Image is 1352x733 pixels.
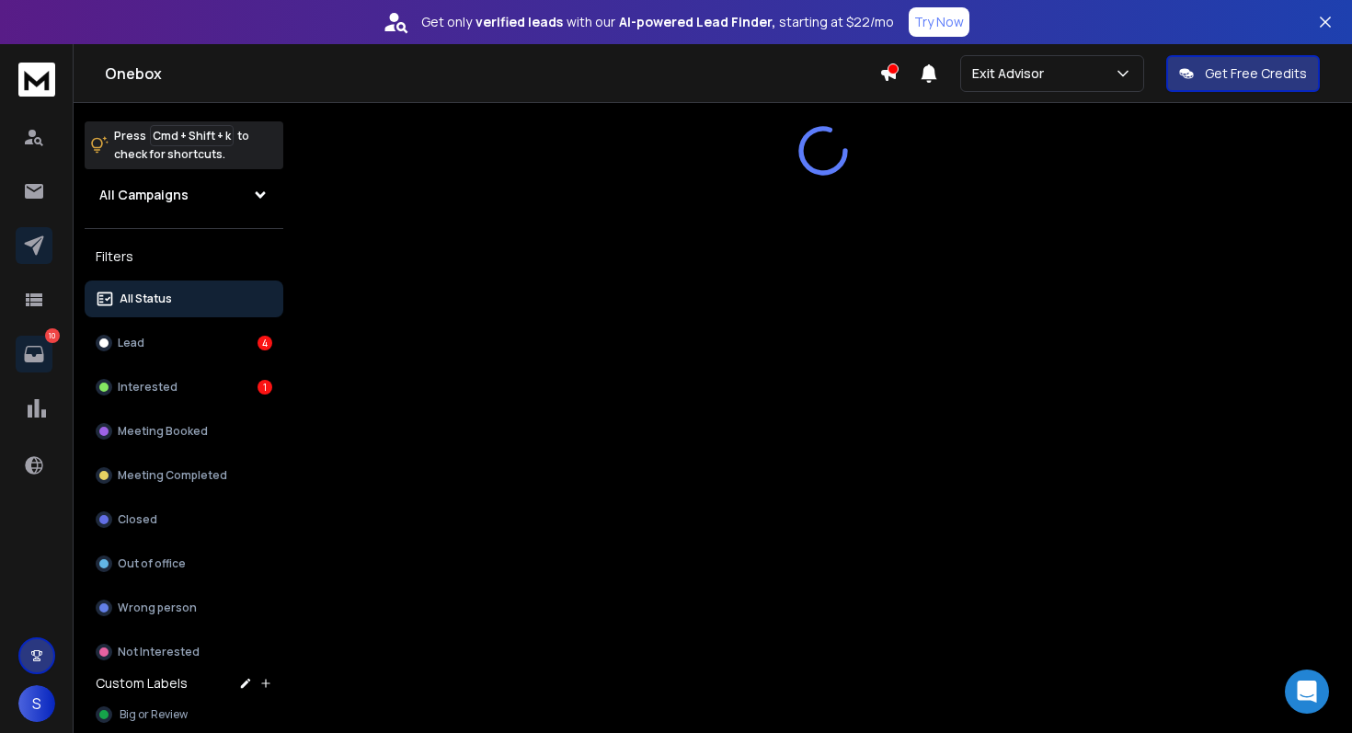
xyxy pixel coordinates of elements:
[619,13,775,31] strong: AI-powered Lead Finder,
[118,645,200,659] p: Not Interested
[150,125,234,146] span: Cmd + Shift + k
[183,107,198,121] img: tab_keywords_by_traffic_grey.svg
[99,186,189,204] h1: All Campaigns
[85,177,283,213] button: All Campaigns
[118,336,144,350] p: Lead
[85,457,283,494] button: Meeting Completed
[914,13,964,31] p: Try Now
[85,545,283,582] button: Out of office
[120,707,188,722] span: Big or Review
[475,13,563,31] strong: verified leads
[85,590,283,626] button: Wrong person
[18,685,55,722] button: S
[421,13,894,31] p: Get only with our starting at $22/mo
[114,127,249,164] p: Press to check for shortcuts.
[118,556,186,571] p: Out of office
[1205,64,1307,83] p: Get Free Credits
[258,336,272,350] div: 4
[85,244,283,269] h3: Filters
[85,369,283,406] button: Interested1
[909,7,969,37] button: Try Now
[972,64,1051,83] p: Exit Advisor
[1166,55,1320,92] button: Get Free Credits
[85,634,283,670] button: Not Interested
[16,336,52,372] a: 10
[118,380,178,395] p: Interested
[85,413,283,450] button: Meeting Booked
[70,109,165,120] div: Domain Overview
[118,601,197,615] p: Wrong person
[85,501,283,538] button: Closed
[120,292,172,306] p: All Status
[118,424,208,439] p: Meeting Booked
[96,674,188,693] h3: Custom Labels
[203,109,310,120] div: Keywords by Traffic
[85,281,283,317] button: All Status
[48,48,131,63] div: Domain: [URL]
[29,48,44,63] img: website_grey.svg
[52,29,90,44] div: v 4.0.25
[118,468,227,483] p: Meeting Completed
[85,696,283,733] button: Big or Review
[29,29,44,44] img: logo_orange.svg
[118,512,157,527] p: Closed
[50,107,64,121] img: tab_domain_overview_orange.svg
[105,63,879,85] h1: Onebox
[45,328,60,343] p: 10
[18,63,55,97] img: logo
[1285,670,1329,714] div: Open Intercom Messenger
[85,325,283,361] button: Lead4
[258,380,272,395] div: 1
